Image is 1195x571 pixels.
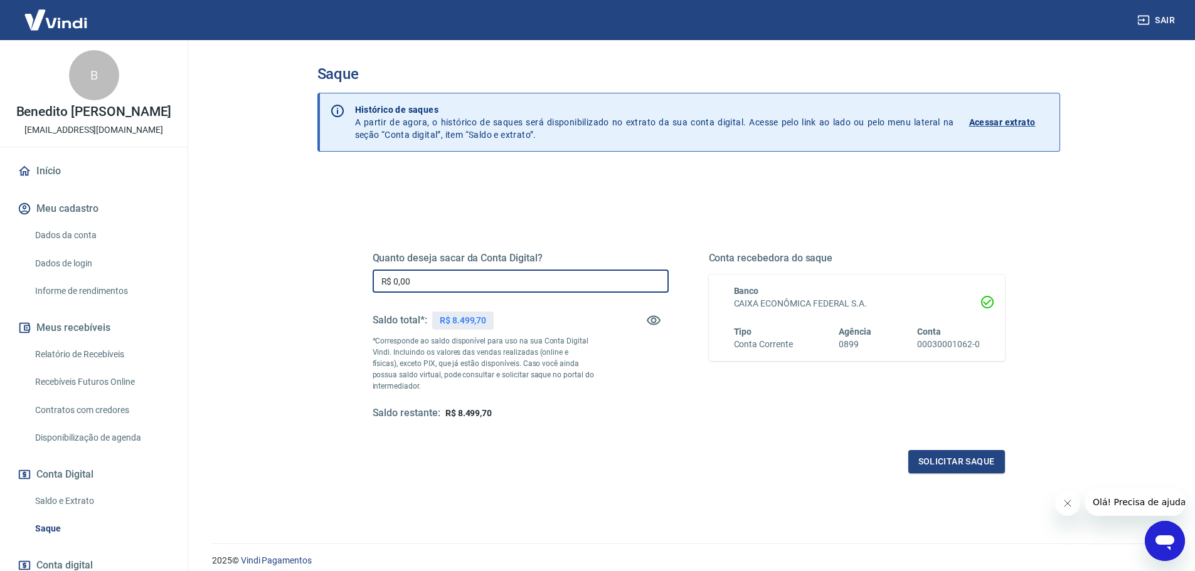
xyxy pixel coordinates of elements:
h3: Saque [317,65,1060,83]
a: Relatório de Recebíveis [30,342,173,367]
p: [EMAIL_ADDRESS][DOMAIN_NAME] [24,123,163,137]
img: Vindi [15,1,97,39]
a: Recebíveis Futuros Online [30,369,173,395]
a: Dados da conta [30,223,173,248]
span: R$ 8.499,70 [445,408,492,418]
button: Meus recebíveis [15,314,173,342]
p: R$ 8.499,70 [440,314,486,327]
h6: Conta Corrente [734,338,793,351]
a: Contratos com credores [30,397,173,423]
h6: CAIXA ECONÔMICA FEDERAL S.A. [734,297,980,310]
button: Conta Digital [15,461,173,488]
a: Informe de rendimentos [30,278,173,304]
p: 2025 © [212,554,1165,567]
a: Dados de login [30,251,173,276]
span: Tipo [734,327,752,337]
div: B [69,50,119,100]
h6: 0899 [839,338,871,351]
p: *Corresponde ao saldo disponível para uso na sua Conta Digital Vindi. Incluindo os valores das ve... [373,335,595,392]
h6: 00030001062-0 [917,338,979,351]
iframe: Fechar mensagem [1055,491,1080,516]
p: Benedito [PERSON_NAME] [16,105,172,118]
a: Saldo e Extrato [30,488,173,514]
p: Histórico de saques [355,103,954,116]
button: Sair [1135,9,1180,32]
a: Início [15,157,173,185]
iframe: Mensagem da empresa [1085,488,1185,516]
span: Agência [839,327,871,337]
h5: Saldo restante: [373,407,440,420]
span: Banco [734,286,759,296]
a: Acessar extrato [969,103,1049,141]
a: Vindi Pagamentos [241,555,312,565]
button: Solicitar saque [908,450,1005,473]
button: Meu cadastro [15,195,173,223]
h5: Conta recebedora do saque [709,252,1005,265]
h5: Saldo total*: [373,314,427,327]
span: Conta [917,327,941,337]
a: Disponibilização de agenda [30,425,173,451]
h5: Quanto deseja sacar da Conta Digital? [373,252,669,265]
iframe: Botão para abrir a janela de mensagens [1145,521,1185,561]
p: Acessar extrato [969,116,1036,128]
span: Olá! Precisa de ajuda? [8,9,105,19]
p: A partir de agora, o histórico de saques será disponibilizado no extrato da sua conta digital. Ac... [355,103,954,141]
a: Saque [30,516,173,542]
